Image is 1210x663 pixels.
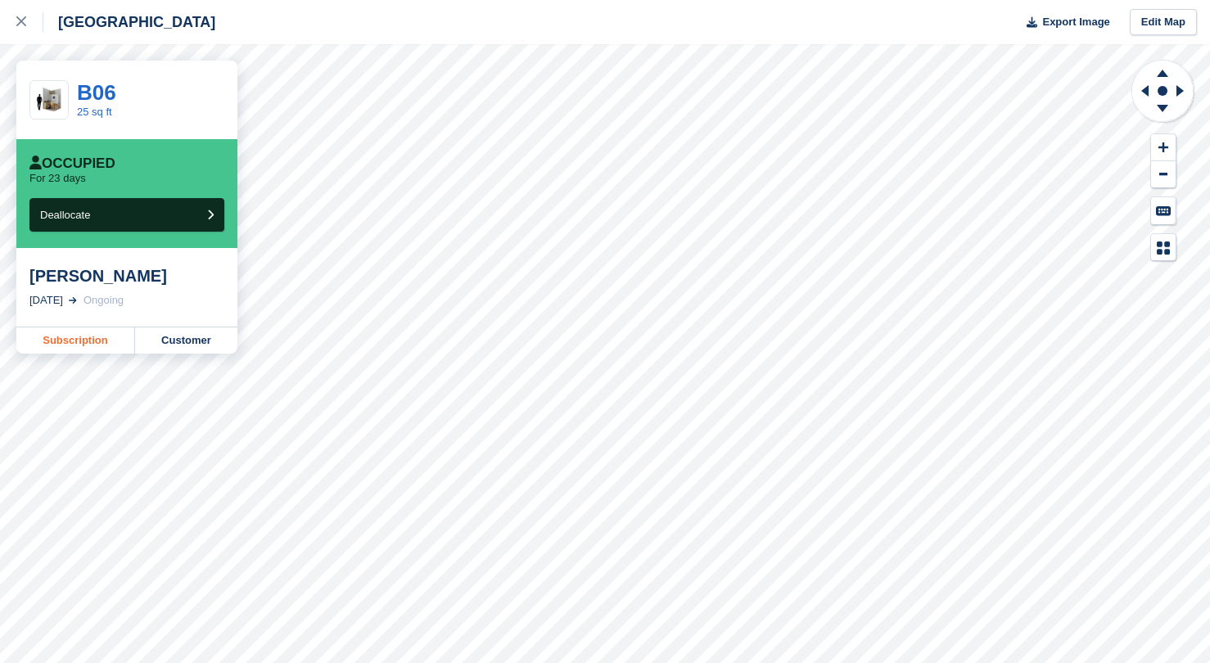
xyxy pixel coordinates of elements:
[16,327,135,354] a: Subscription
[40,209,90,221] span: Deallocate
[135,327,237,354] a: Customer
[84,292,124,309] div: Ongoing
[77,80,116,105] a: B06
[29,266,224,286] div: [PERSON_NAME]
[77,106,112,118] a: 25 sq ft
[29,198,224,232] button: Deallocate
[69,297,77,304] img: arrow-right-light-icn-cde0832a797a2874e46488d9cf13f60e5c3a73dbe684e267c42b8395dfbc2abf.svg
[29,156,115,172] div: Occupied
[1151,161,1176,188] button: Zoom Out
[43,12,215,32] div: [GEOGRAPHIC_DATA]
[30,86,68,115] img: 25-sqft-unit.jpg
[1151,197,1176,224] button: Keyboard Shortcuts
[1042,14,1109,30] span: Export Image
[29,292,63,309] div: [DATE]
[1151,234,1176,261] button: Map Legend
[1151,134,1176,161] button: Zoom In
[29,172,86,185] p: For 23 days
[1130,9,1197,36] a: Edit Map
[1017,9,1110,36] button: Export Image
